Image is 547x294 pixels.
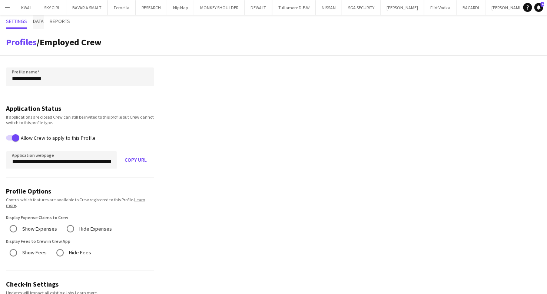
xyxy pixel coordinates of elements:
button: BAVARIA SMALT [66,0,108,15]
label: Allow Crew to apply to this Profile [19,135,96,141]
label: Show Expenses [21,223,57,235]
button: Copy URL [117,151,154,169]
button: [PERSON_NAME] [381,0,424,15]
h3: Profile Options [6,187,154,195]
button: Tullamore D.E.W [272,0,316,15]
button: BACARDI [457,0,485,15]
span: Reports [50,19,70,24]
button: RESEARCH [136,0,167,15]
button: DEWALT [245,0,272,15]
button: MONKEY SHOULDER [194,0,245,15]
div: If applications are closed Crew can still be invited to this profile but Crew cannot switch to th... [6,114,154,125]
a: 4 [534,3,543,12]
label: Show Fees [21,247,47,258]
h1: / [6,37,102,48]
a: Profiles [6,36,37,48]
label: Display Fees to Crew in Crew App [6,238,70,244]
span: Employed Crew [40,36,102,48]
h3: Application Status [6,104,154,113]
button: SKY GIRL [38,0,66,15]
button: Femella [108,0,136,15]
span: Settings [6,19,27,24]
button: Nip Nap [167,0,194,15]
a: Learn more [6,197,145,208]
span: Data [33,19,44,24]
button: SGA SECURITY [342,0,381,15]
h3: Check-In Settings [6,280,154,288]
label: Hide Expenses [78,223,112,235]
label: Hide Fees [67,247,91,258]
button: KWAL [15,0,38,15]
button: NISSAN [316,0,342,15]
label: Display Expense Claims to Crew [6,215,68,220]
div: Control which features are available to Crew registered to this Profile. . [6,197,154,208]
span: 4 [541,2,544,7]
button: Flirt Vodka [424,0,457,15]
